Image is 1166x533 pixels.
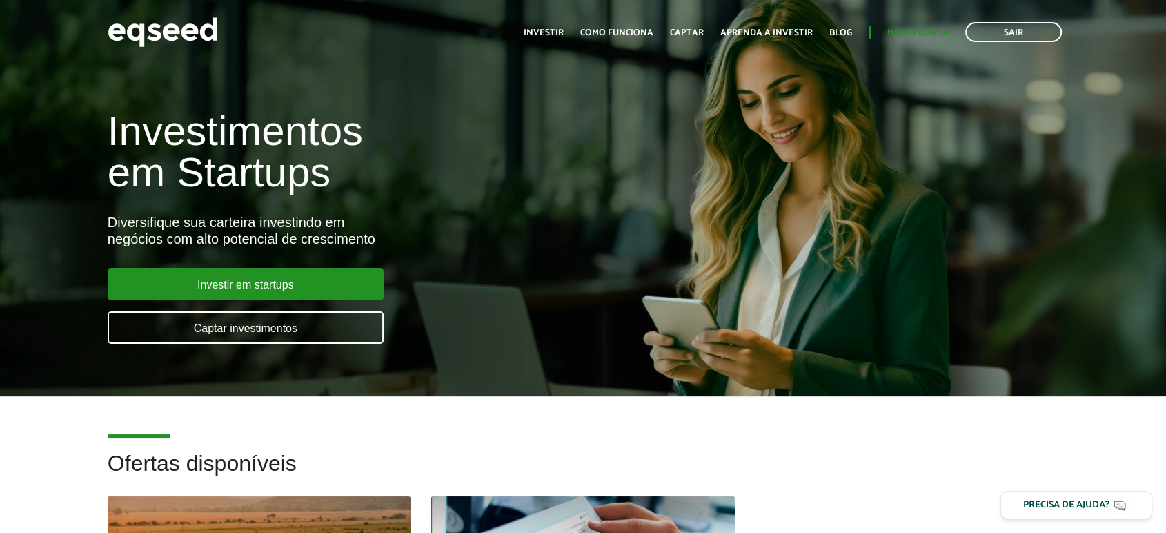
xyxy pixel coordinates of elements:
a: Aprenda a investir [720,28,813,37]
a: Sair [965,22,1062,42]
div: Diversifique sua carteira investindo em negócios com alto potencial de crescimento [108,214,670,247]
h2: Ofertas disponíveis [108,452,1058,496]
a: Investir em startups [108,268,384,300]
a: Captar investimentos [108,311,384,344]
h1: Investimentos em Startups [108,110,670,193]
a: Blog [829,28,852,37]
img: EqSeed [108,14,218,50]
a: Captar [670,28,704,37]
a: Minha conta [887,28,949,37]
a: Investir [524,28,564,37]
a: Como funciona [580,28,653,37]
